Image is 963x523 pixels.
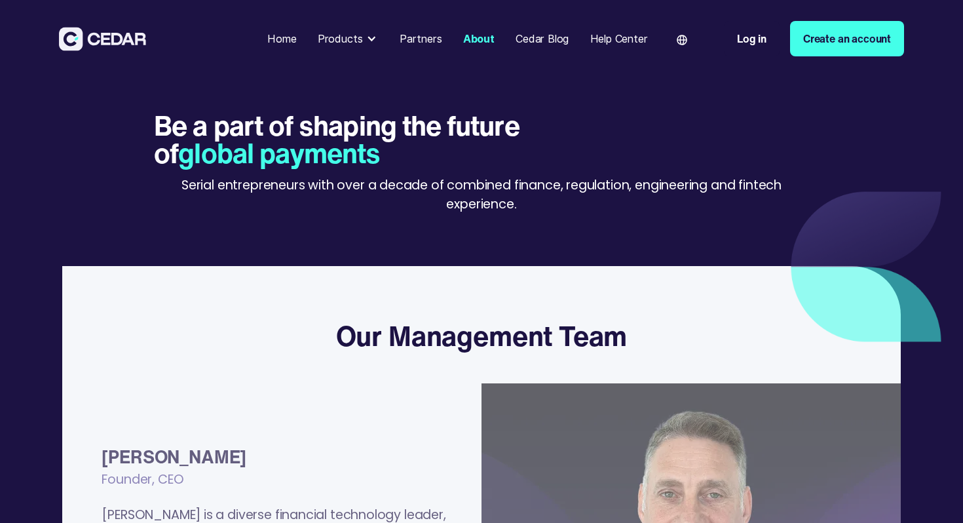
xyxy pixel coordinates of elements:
[510,24,574,53] a: Cedar Blog
[394,24,447,53] a: Partners
[724,21,780,56] a: Log in
[336,319,628,352] h3: Our Management Team
[790,21,904,56] a: Create an account
[516,31,569,47] div: Cedar Blog
[318,31,363,47] div: Products
[312,26,384,52] div: Products
[677,35,687,45] img: world icon
[463,31,495,47] div: About
[102,444,455,470] div: [PERSON_NAME]
[267,31,296,47] div: Home
[102,470,455,505] div: Founder, CEO
[178,132,380,173] span: global payments
[154,176,809,214] p: Serial entrepreneurs with over a decade of combined finance, regulation, engineering and fintech ...
[154,112,547,167] h1: Be a part of shaping the future of
[737,31,766,47] div: Log in
[458,24,500,53] a: About
[585,24,653,53] a: Help Center
[400,31,442,47] div: Partners
[262,24,301,53] a: Home
[590,31,648,47] div: Help Center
